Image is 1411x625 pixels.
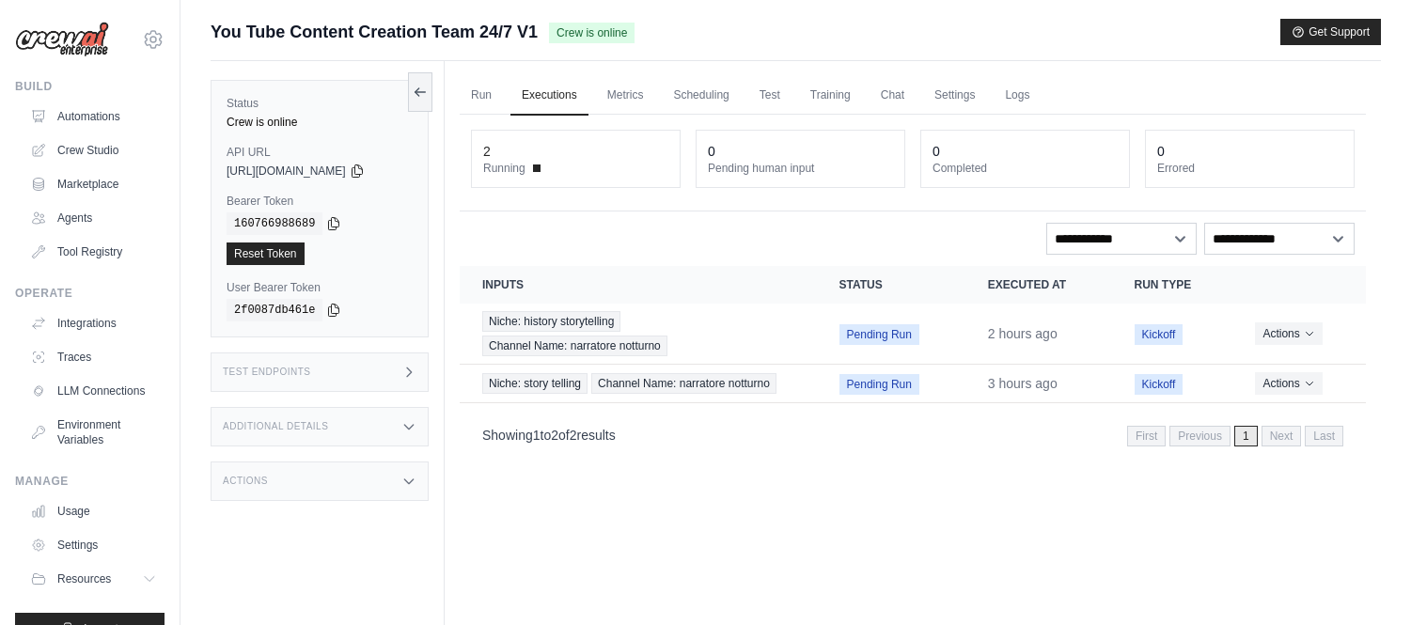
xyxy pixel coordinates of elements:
[596,76,655,116] a: Metrics
[1255,372,1322,395] button: Actions for execution
[23,376,165,406] a: LLM Connections
[482,311,620,332] span: Niche: history storytelling
[15,22,109,57] img: Logo
[1135,324,1184,345] span: Kickoff
[23,342,165,372] a: Traces
[1262,426,1302,446] span: Next
[570,428,577,443] span: 2
[15,474,165,489] div: Manage
[1280,19,1381,45] button: Get Support
[662,76,740,116] a: Scheduling
[227,194,413,209] label: Bearer Token
[1112,266,1233,304] th: Run Type
[23,496,165,526] a: Usage
[15,79,165,94] div: Build
[923,76,986,116] a: Settings
[1305,426,1343,446] span: Last
[23,564,165,594] button: Resources
[227,299,322,321] code: 2f0087db461e
[483,142,491,161] div: 2
[227,96,413,111] label: Status
[482,336,667,356] span: Channel Name: narratore notturno
[223,367,311,378] h3: Test Endpoints
[817,266,965,304] th: Status
[23,203,165,233] a: Agents
[1135,374,1184,395] span: Kickoff
[1157,142,1165,161] div: 0
[933,161,1118,176] dt: Completed
[460,266,1366,459] section: Crew executions table
[482,373,794,394] a: View execution details for Niche
[227,212,322,235] code: 160766988689
[1157,161,1342,176] dt: Errored
[933,142,940,161] div: 0
[591,373,776,394] span: Channel Name: narratore notturno
[1127,426,1343,446] nav: Pagination
[227,164,346,179] span: [URL][DOMAIN_NAME]
[839,374,919,395] span: Pending Run
[510,76,588,116] a: Executions
[15,286,165,301] div: Operate
[23,102,165,132] a: Automations
[23,530,165,560] a: Settings
[223,421,328,432] h3: Additional Details
[57,571,111,586] span: Resources
[988,376,1058,391] time: August 22, 2025 at 08:39 CEST
[23,308,165,338] a: Integrations
[227,115,413,130] div: Crew is online
[748,76,792,116] a: Test
[965,266,1112,304] th: Executed at
[994,76,1041,116] a: Logs
[460,76,503,116] a: Run
[460,411,1366,459] nav: Pagination
[483,161,525,176] span: Running
[227,145,413,160] label: API URL
[460,266,817,304] th: Inputs
[549,23,635,43] span: Crew is online
[988,326,1058,341] time: August 22, 2025 at 09:22 CEST
[839,324,919,345] span: Pending Run
[227,242,305,265] a: Reset Token
[482,373,588,394] span: Niche: story telling
[1255,322,1322,345] button: Actions for execution
[799,76,862,116] a: Training
[23,410,165,455] a: Environment Variables
[23,169,165,199] a: Marketplace
[533,428,541,443] span: 1
[1127,426,1166,446] span: First
[223,476,268,487] h3: Actions
[870,76,916,116] a: Chat
[482,426,616,445] p: Showing to of results
[227,280,413,295] label: User Bearer Token
[211,19,538,45] span: You Tube Content Creation Team 24/7 V1
[708,142,715,161] div: 0
[1169,426,1231,446] span: Previous
[23,135,165,165] a: Crew Studio
[23,237,165,267] a: Tool Registry
[482,311,794,356] a: View execution details for Niche
[551,428,558,443] span: 2
[1234,426,1258,446] span: 1
[708,161,893,176] dt: Pending human input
